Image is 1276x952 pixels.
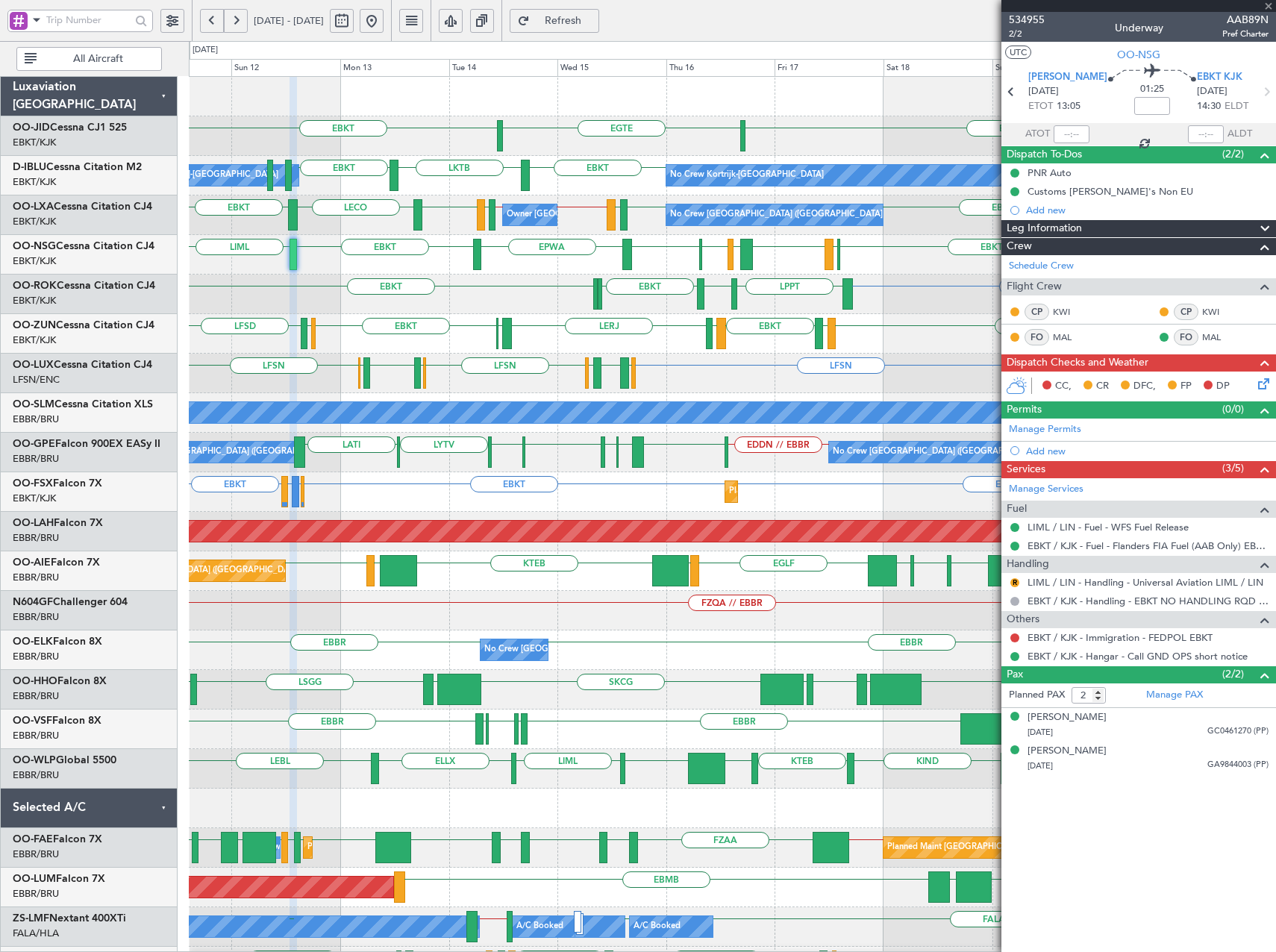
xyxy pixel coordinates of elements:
span: OO-LUM [13,874,56,884]
a: EBBR/BRU [13,413,59,426]
div: FO [1025,329,1049,345]
span: GA9844003 (PP) [1207,759,1269,771]
div: Planned Maint Melsbroek Air Base [307,836,438,859]
div: Underway [1115,20,1163,36]
div: Add new [1026,204,1269,216]
span: [DATE] - [DATE] [254,14,324,28]
div: Thu 16 [666,59,775,77]
a: EBBR/BRU [13,571,59,584]
div: Tue 14 [449,59,558,77]
div: Wed 15 [557,59,666,77]
span: 13:05 [1057,99,1080,114]
span: Dispatch To-Dos [1007,146,1082,163]
span: [DATE] [1028,727,1053,738]
span: 2/2 [1009,28,1045,40]
div: Sat 18 [883,59,992,77]
a: EBKT/KJK [13,333,56,347]
span: Pref Charter [1222,28,1269,40]
a: OO-JIDCessna CJ1 525 [13,122,127,133]
span: FP [1180,379,1192,394]
a: OO-LXACessna Citation CJ4 [13,201,152,212]
span: AAB89N [1222,12,1269,28]
div: CP [1025,304,1049,320]
span: D-IBLU [13,162,46,172]
a: LFSN/ENC [13,373,60,386]
span: OO-ZUN [13,320,56,331]
a: OO-ZUNCessna Citation CJ4 [13,320,154,331]
a: EBKT / KJK - Hangar - Call GND OPS short notice [1028,650,1248,663]
a: OO-ELKFalcon 8X [13,636,102,647]
span: OO-JID [13,122,50,133]
a: OO-HHOFalcon 8X [13,676,107,686]
span: CC, [1055,379,1072,394]
a: EBKT / KJK - Handling - EBKT NO HANDLING RQD FOR CJ [1028,595,1269,607]
input: Trip Number [46,9,131,31]
a: EBBR/BRU [13,650,59,663]
a: OO-NSGCessna Citation CJ4 [13,241,154,251]
span: (0/0) [1222,401,1244,417]
div: A/C Booked [516,915,563,938]
span: 01:25 [1140,82,1164,97]
a: OO-FSXFalcon 7X [13,478,102,489]
span: DP [1216,379,1230,394]
a: EBKT / KJK - Fuel - Flanders FIA Fuel (AAB Only) EBKT / KJK [1028,539,1269,552]
a: EBBR/BRU [13,610,59,624]
a: ZS-LMFNextant 400XTi [13,913,126,924]
span: Others [1007,611,1039,628]
a: EBKT/KJK [13,136,56,149]
a: LIML / LIN - Handling - Universal Aviation LIML / LIN [1028,576,1263,589]
div: [PERSON_NAME] [1028,744,1107,759]
span: DFC, [1133,379,1156,394]
a: OO-GPEFalcon 900EX EASy II [13,439,160,449]
span: OO-LXA [13,201,54,212]
span: OO-NSG [1117,47,1160,63]
span: Flight Crew [1007,278,1062,295]
span: (2/2) [1222,666,1244,682]
button: All Aircraft [16,47,162,71]
a: D-IBLUCessna Citation M2 [13,162,142,172]
a: Manage Permits [1009,422,1081,437]
span: ELDT [1225,99,1248,114]
span: CR [1096,379,1109,394]
div: Sun 12 [231,59,340,77]
a: EBKT/KJK [13,492,56,505]
div: PNR Auto [1028,166,1072,179]
span: 14:30 [1197,99,1221,114]
a: Manage Services [1009,482,1083,497]
span: OO-VSF [13,715,52,726]
span: ALDT [1227,127,1252,142]
div: Add new [1026,445,1269,457]
div: A/C Booked [634,915,681,938]
div: No Crew Kortrijk-[GEOGRAPHIC_DATA] [670,164,824,187]
a: EBKT / KJK - Immigration - FEDPOL EBKT [1028,631,1213,644]
span: Services [1007,461,1045,478]
button: UTC [1005,46,1031,59]
span: [DATE] [1028,84,1059,99]
a: KWI [1053,305,1086,319]
span: OO-FAE [13,834,53,845]
span: OO-SLM [13,399,54,410]
a: Schedule Crew [1009,259,1074,274]
span: OO-ELK [13,636,53,647]
button: Refresh [510,9,599,33]
span: [PERSON_NAME] [1028,70,1107,85]
span: OO-LUX [13,360,54,370]
div: Owner [GEOGRAPHIC_DATA]-[GEOGRAPHIC_DATA] [507,204,708,226]
a: OO-AIEFalcon 7X [13,557,100,568]
a: OO-ROKCessna Citation CJ4 [13,281,155,291]
a: EBKT/KJK [13,254,56,268]
a: EBBR/BRU [13,768,59,782]
a: LIML / LIN - Fuel - WFS Fuel Release [1028,521,1189,533]
div: Mon 13 [340,59,449,77]
a: EBKT/KJK [13,215,56,228]
span: GC0461270 (PP) [1207,725,1269,738]
div: [PERSON_NAME] [1028,710,1107,725]
a: Manage PAX [1146,688,1203,703]
div: FO [1174,329,1198,345]
span: Permits [1007,401,1042,419]
span: Fuel [1007,501,1027,518]
span: Leg Information [1007,220,1082,237]
span: ETOT [1028,99,1053,114]
a: MAL [1202,331,1236,344]
span: OO-ROK [13,281,57,291]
